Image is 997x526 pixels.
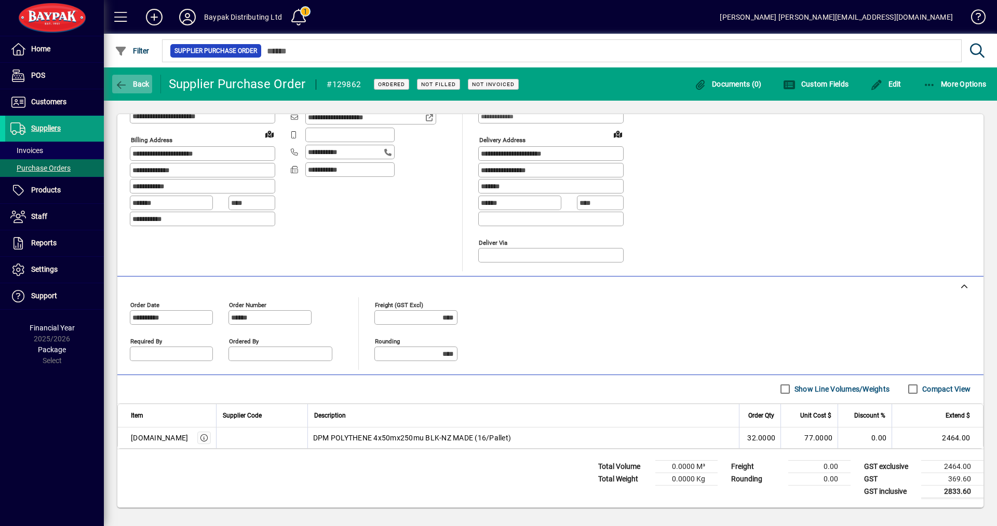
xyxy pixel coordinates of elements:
td: Freight [726,460,788,473]
td: 0.0000 M³ [655,460,718,473]
td: Rounding [726,473,788,485]
span: Staff [31,212,47,220]
mat-label: Order number [229,301,266,308]
a: Home [5,36,104,62]
button: Add [138,8,171,26]
span: Settings [31,265,58,273]
span: Supplier Code [223,410,262,421]
td: 0.00 [788,460,851,473]
app-page-header-button: Back [104,75,161,93]
a: Purchase Orders [5,159,104,177]
button: Custom Fields [780,75,851,93]
a: Products [5,177,104,203]
a: Support [5,283,104,309]
td: GST inclusive [859,485,921,498]
span: Not Invoiced [472,81,515,88]
td: Total Volume [593,460,655,473]
mat-label: Deliver via [479,239,507,246]
td: 77.0000 [780,427,838,448]
span: Order Qty [748,410,774,421]
a: Customers [5,89,104,115]
span: Edit [870,80,901,88]
td: GST exclusive [859,460,921,473]
td: GST [859,473,921,485]
span: Unit Cost $ [800,410,831,421]
span: DPM POLYTHENE 4x50mx250mu BLK-NZ MADE (16/Pallet) [313,433,511,443]
span: Filter [115,47,150,55]
button: Documents (0) [692,75,764,93]
span: Ordered [378,81,405,88]
span: Package [38,345,66,354]
span: Custom Fields [783,80,848,88]
td: 32.0000 [739,427,780,448]
mat-label: Order date [130,301,159,308]
div: Baypak Distributing Ltd [204,9,282,25]
td: 369.60 [921,473,983,485]
span: Home [31,45,50,53]
span: Invoices [10,146,43,155]
mat-label: Rounding [375,337,400,344]
span: Support [31,292,57,300]
span: Suppliers [31,124,61,132]
span: More Options [923,80,987,88]
mat-label: Freight (GST excl) [375,301,423,308]
a: POS [5,63,104,89]
button: More Options [921,75,989,93]
label: Show Line Volumes/Weights [792,384,890,394]
span: Extend $ [946,410,970,421]
span: Products [31,186,61,194]
label: Compact View [920,384,971,394]
div: [PERSON_NAME] [PERSON_NAME][EMAIL_ADDRESS][DOMAIN_NAME] [720,9,953,25]
td: 0.0000 Kg [655,473,718,485]
span: Customers [31,98,66,106]
mat-label: Ordered by [229,337,259,344]
td: 0.00 [838,427,892,448]
td: 0.00 [788,473,851,485]
span: Back [115,80,150,88]
a: View on map [261,126,278,142]
span: Not Filled [421,81,456,88]
mat-label: Required by [130,337,162,344]
span: Reports [31,239,57,247]
td: 2464.00 [921,460,983,473]
span: Documents (0) [694,80,762,88]
a: Settings [5,257,104,283]
button: Edit [868,75,904,93]
span: Item [131,410,143,421]
span: Discount % [854,410,885,421]
span: Purchase Orders [10,164,71,172]
button: Back [112,75,152,93]
span: Financial Year [30,324,75,332]
a: Staff [5,204,104,230]
div: Supplier Purchase Order [169,76,306,92]
span: Description [314,410,346,421]
td: 2464.00 [892,427,983,448]
div: [DOMAIN_NAME] [131,433,188,443]
span: POS [31,71,45,79]
td: Total Weight [593,473,655,485]
a: Invoices [5,142,104,159]
a: View on map [610,126,626,142]
div: #129862 [327,76,361,93]
a: Reports [5,230,104,256]
button: Profile [171,8,204,26]
span: Supplier Purchase Order [174,46,257,56]
button: Filter [112,41,152,60]
td: 2833.60 [921,485,983,498]
a: Knowledge Base [963,2,984,36]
